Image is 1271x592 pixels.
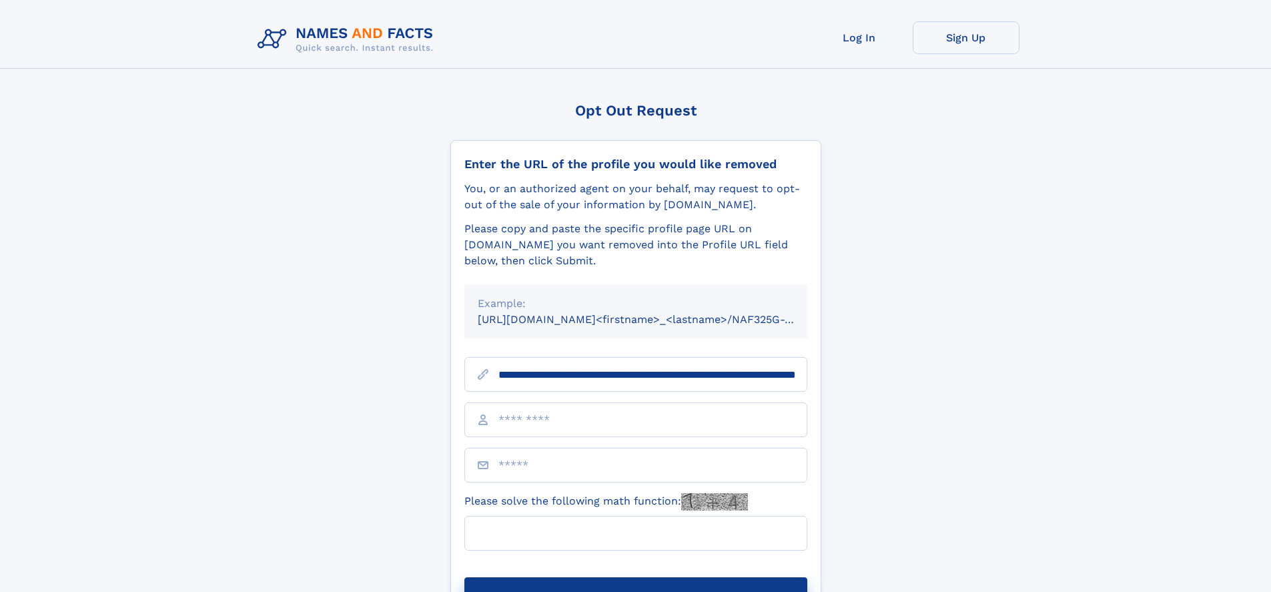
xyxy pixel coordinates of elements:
[464,493,748,511] label: Please solve the following math function:
[464,157,807,172] div: Enter the URL of the profile you would like removed
[806,21,913,54] a: Log In
[464,221,807,269] div: Please copy and paste the specific profile page URL on [DOMAIN_NAME] you want removed into the Pr...
[478,296,794,312] div: Example:
[252,21,444,57] img: Logo Names and Facts
[913,21,1019,54] a: Sign Up
[478,313,833,326] small: [URL][DOMAIN_NAME]<firstname>_<lastname>/NAF325G-xxxxxxxx
[464,181,807,213] div: You, or an authorized agent on your behalf, may request to opt-out of the sale of your informatio...
[450,102,821,119] div: Opt Out Request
